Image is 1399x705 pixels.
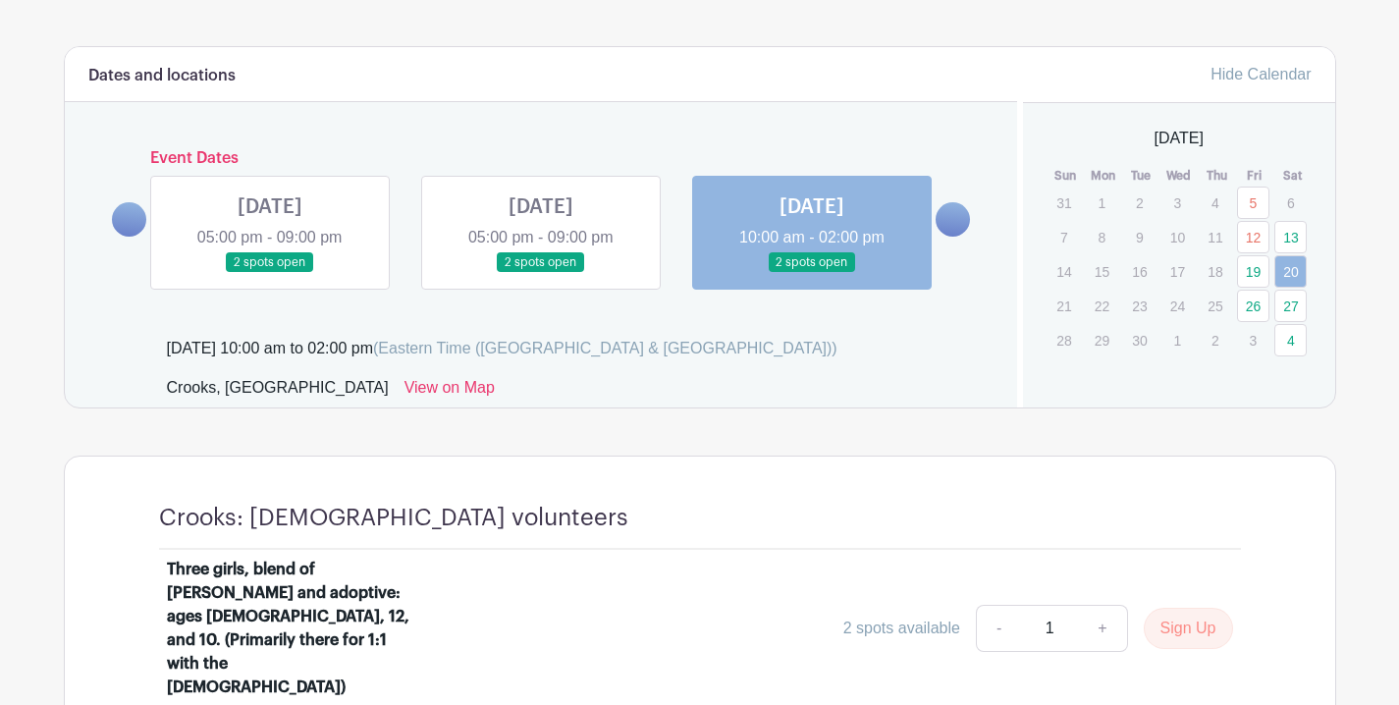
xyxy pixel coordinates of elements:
p: 31 [1048,188,1080,218]
p: 14 [1048,256,1080,287]
p: 30 [1123,325,1156,355]
th: Wed [1160,166,1199,186]
div: Three girls, blend of [PERSON_NAME] and adoptive: ages [DEMOGRAPHIC_DATA], 12, and 10. (Primarily... [167,558,410,699]
p: 17 [1161,256,1194,287]
p: 9 [1123,222,1156,252]
a: - [976,605,1021,652]
p: 25 [1199,291,1231,321]
p: 2 [1199,325,1231,355]
p: 11 [1199,222,1231,252]
p: 23 [1123,291,1156,321]
h6: Event Dates [146,149,937,168]
p: 7 [1048,222,1080,252]
h6: Dates and locations [88,67,236,85]
a: 5 [1237,187,1269,219]
a: 12 [1237,221,1269,253]
a: 20 [1274,255,1307,288]
p: 2 [1123,188,1156,218]
th: Mon [1085,166,1123,186]
p: 3 [1161,188,1194,218]
p: 24 [1161,291,1194,321]
p: 6 [1274,188,1307,218]
p: 29 [1086,325,1118,355]
p: 28 [1048,325,1080,355]
div: [DATE] 10:00 am to 02:00 pm [167,337,837,360]
a: 19 [1237,255,1269,288]
span: [DATE] [1155,127,1204,150]
th: Fri [1236,166,1274,186]
p: 1 [1086,188,1118,218]
p: 18 [1199,256,1231,287]
p: 22 [1086,291,1118,321]
button: Sign Up [1144,608,1233,649]
span: (Eastern Time ([GEOGRAPHIC_DATA] & [GEOGRAPHIC_DATA])) [373,340,837,356]
th: Sat [1273,166,1312,186]
a: + [1078,605,1127,652]
th: Thu [1198,166,1236,186]
a: View on Map [404,376,495,407]
p: 21 [1048,291,1080,321]
th: Tue [1122,166,1160,186]
p: 10 [1161,222,1194,252]
th: Sun [1047,166,1085,186]
p: 15 [1086,256,1118,287]
p: 3 [1237,325,1269,355]
p: 1 [1161,325,1194,355]
a: 26 [1237,290,1269,322]
h4: Crooks: [DEMOGRAPHIC_DATA] volunteers [159,504,628,532]
div: Crooks, [GEOGRAPHIC_DATA] [167,376,389,407]
p: 8 [1086,222,1118,252]
p: 16 [1123,256,1156,287]
div: 2 spots available [843,617,960,640]
a: 27 [1274,290,1307,322]
p: 4 [1199,188,1231,218]
a: 4 [1274,324,1307,356]
a: 13 [1274,221,1307,253]
a: Hide Calendar [1211,66,1311,82]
